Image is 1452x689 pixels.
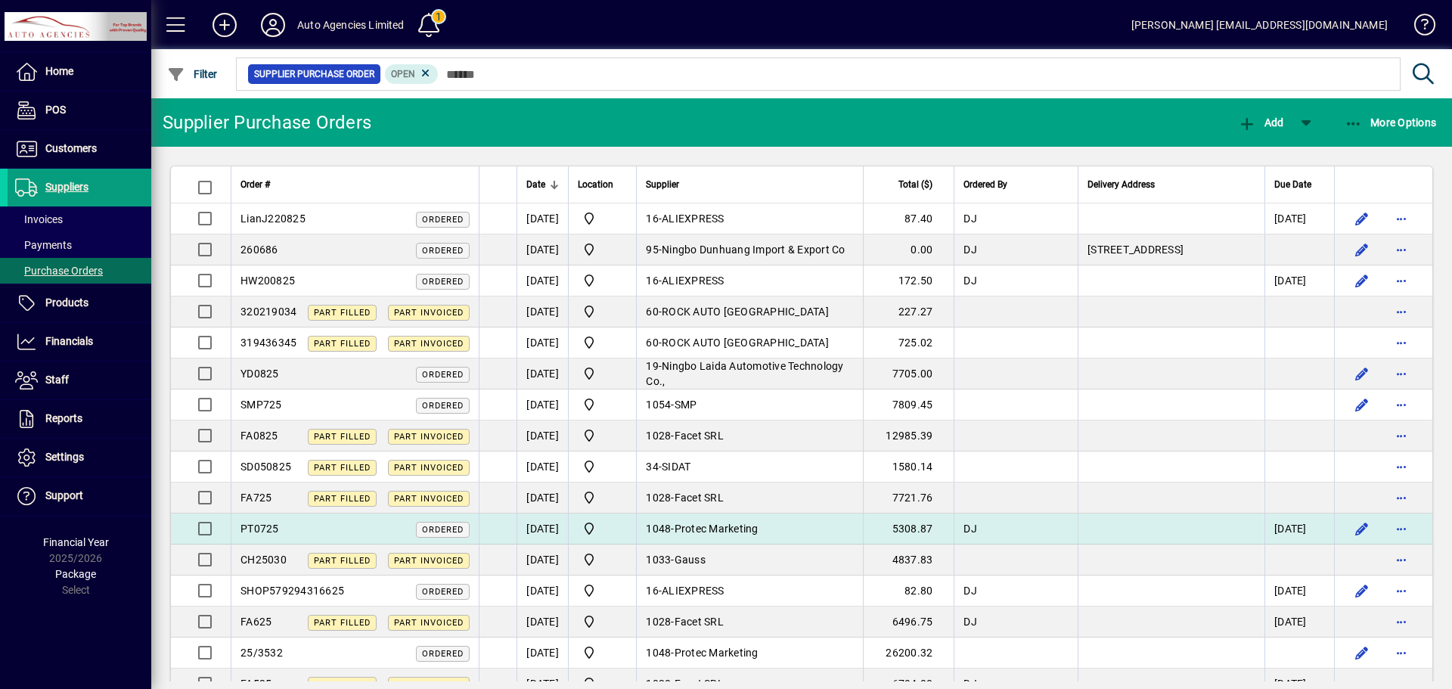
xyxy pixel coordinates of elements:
span: Ningbo Laida Automotive Technology Co., [646,360,843,387]
span: Part Filled [314,432,371,442]
td: [DATE] [517,638,568,669]
span: Rangiora [578,272,627,290]
td: [DATE] [1264,514,1334,545]
span: Rangiora [578,520,627,538]
button: More options [1389,299,1413,324]
span: Ordered [422,587,464,597]
span: Protec Marketing [675,647,759,659]
span: DJ [963,523,977,535]
span: Filter [167,68,218,80]
span: 16 [646,275,659,287]
td: [DATE] [517,576,568,607]
a: Home [8,53,151,91]
td: [DATE] [517,390,568,421]
span: More Options [1345,116,1437,129]
button: Edit [1350,237,1374,262]
button: More options [1389,206,1413,231]
div: Supplier [646,176,854,193]
span: 260686 [240,244,278,256]
span: SMP725 [240,399,282,411]
span: 1054 [646,399,671,411]
span: 1028 [646,616,671,628]
button: More options [1389,641,1413,665]
span: Suppliers [45,181,88,193]
span: Rangiora [578,551,627,569]
span: Ordered [422,277,464,287]
button: Edit [1350,641,1374,665]
span: Part Filled [314,308,371,318]
span: Location [578,176,613,193]
button: More options [1389,331,1413,355]
td: [DATE] [517,452,568,483]
td: - [636,265,863,296]
span: Reports [45,412,82,424]
div: Ordered By [963,176,1069,193]
span: HW200825 [240,275,295,287]
button: More options [1389,455,1413,479]
span: Home [45,65,73,77]
span: Rangiora [578,396,627,414]
td: - [636,327,863,358]
span: ROCK AUTO [GEOGRAPHIC_DATA] [662,306,829,318]
td: 7705.00 [863,358,954,390]
button: Add [200,11,249,39]
span: Rangiora [578,427,627,445]
span: 19 [646,360,659,372]
span: Order # [240,176,270,193]
td: [STREET_ADDRESS] [1078,234,1264,265]
span: FA625 [240,616,271,628]
span: Rangiora [578,303,627,321]
span: Ordered [422,401,464,411]
div: Auto Agencies Limited [297,13,405,37]
span: Support [45,489,83,501]
td: - [636,390,863,421]
span: Rangiora [578,644,627,662]
span: Total ($) [898,176,932,193]
button: Edit [1350,579,1374,603]
span: Financials [45,335,93,347]
span: Due Date [1274,176,1311,193]
span: Part Invoiced [394,618,464,628]
span: 319436345 [240,337,296,349]
a: Settings [8,439,151,476]
span: Ningbo Dunhuang Import & Export Co [662,244,845,256]
td: 82.80 [863,576,954,607]
td: - [636,452,863,483]
button: More options [1389,548,1413,572]
span: Rangiora [578,458,627,476]
span: Invoices [15,213,63,225]
span: ALIEXPRESS [662,213,724,225]
span: DJ [963,616,977,628]
a: Knowledge Base [1403,3,1433,52]
mat-chip: Completion Status: Open [385,64,439,84]
span: Add [1238,116,1283,129]
td: [DATE] [1264,265,1334,296]
span: Ordered [422,649,464,659]
span: POS [45,104,66,116]
span: Part Invoiced [394,339,464,349]
span: Ordered [422,215,464,225]
span: Part Invoiced [394,556,464,566]
td: [DATE] [517,607,568,638]
span: Financial Year [43,536,109,548]
span: PT0725 [240,523,279,535]
div: Due Date [1274,176,1325,193]
span: 60 [646,306,659,318]
span: Rangiora [578,241,627,259]
a: Invoices [8,206,151,232]
td: [DATE] [1264,607,1334,638]
span: Products [45,296,88,309]
a: Products [8,284,151,322]
td: - [636,421,863,452]
span: DJ [963,275,977,287]
td: - [636,296,863,327]
td: - [636,203,863,234]
td: - [636,607,863,638]
td: 7721.76 [863,483,954,514]
button: Profile [249,11,297,39]
td: 7809.45 [863,390,954,421]
span: ALIEXPRESS [662,275,724,287]
button: More options [1389,393,1413,417]
td: [DATE] [517,514,568,545]
span: Rangiora [578,582,627,600]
